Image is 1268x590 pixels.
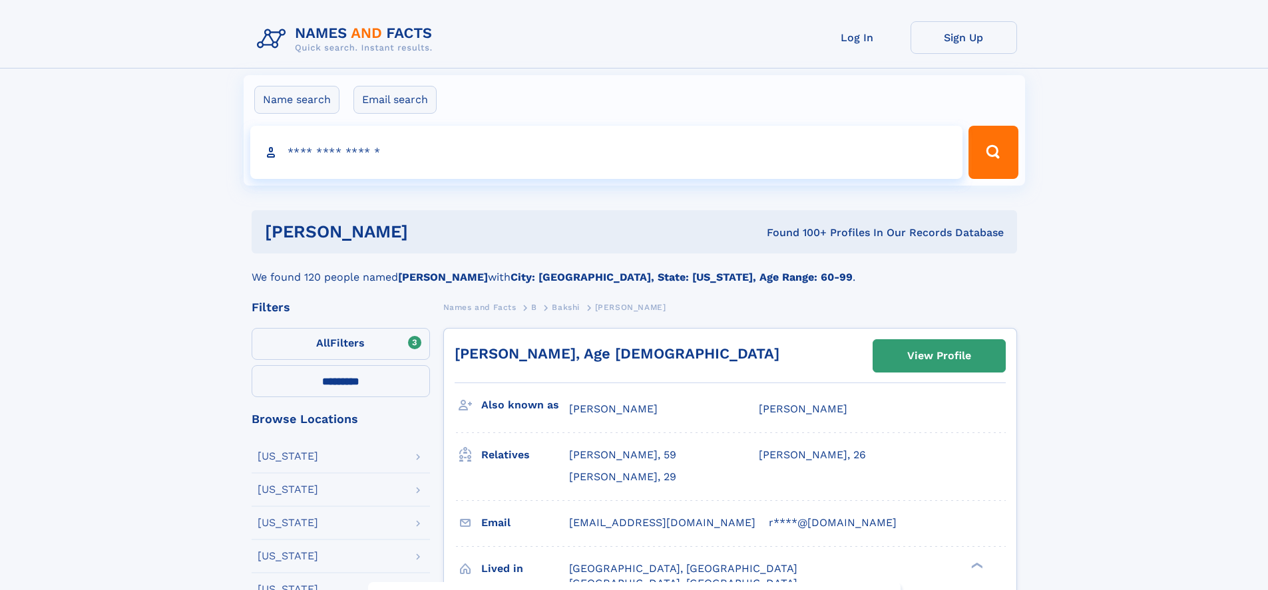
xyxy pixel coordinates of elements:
div: Found 100+ Profiles In Our Records Database [587,225,1004,240]
input: search input [250,126,963,179]
div: Browse Locations [252,413,430,425]
div: Filters [252,301,430,313]
a: B [531,299,537,315]
div: ❯ [968,561,984,569]
span: [GEOGRAPHIC_DATA], [GEOGRAPHIC_DATA] [569,577,797,589]
span: All [316,337,330,349]
h3: Email [481,512,569,534]
label: Filters [252,328,430,360]
img: Logo Names and Facts [252,21,443,57]
a: Names and Facts [443,299,517,315]
b: [PERSON_NAME] [398,271,488,283]
a: View Profile [873,340,1005,372]
a: Bakshi [552,299,580,315]
span: Bakshi [552,303,580,312]
h3: Relatives [481,444,569,466]
div: View Profile [907,341,971,371]
span: [EMAIL_ADDRESS][DOMAIN_NAME] [569,516,755,529]
h3: Also known as [481,394,569,416]
label: Name search [254,86,339,114]
div: [US_STATE] [258,551,318,561]
a: [PERSON_NAME], 59 [569,448,676,462]
a: Log In [804,21,911,54]
div: We found 120 people named with . [252,253,1017,285]
button: Search Button [968,126,1018,179]
h3: Lived in [481,557,569,580]
a: [PERSON_NAME], 29 [569,470,676,484]
a: [PERSON_NAME], Age [DEMOGRAPHIC_DATA] [455,345,779,362]
a: Sign Up [911,21,1017,54]
b: City: [GEOGRAPHIC_DATA], State: [US_STATE], Age Range: 60-99 [511,271,853,283]
a: [PERSON_NAME], 26 [759,448,866,462]
h1: [PERSON_NAME] [265,223,588,240]
div: [US_STATE] [258,451,318,462]
span: [PERSON_NAME] [569,402,658,415]
span: [PERSON_NAME] [759,402,847,415]
div: [US_STATE] [258,484,318,495]
label: Email search [353,86,437,114]
span: [GEOGRAPHIC_DATA], [GEOGRAPHIC_DATA] [569,562,797,575]
span: B [531,303,537,312]
span: [PERSON_NAME] [595,303,666,312]
div: [US_STATE] [258,517,318,528]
